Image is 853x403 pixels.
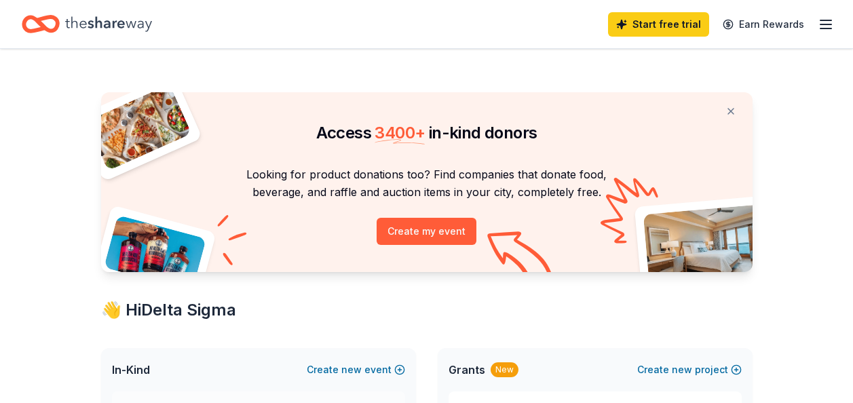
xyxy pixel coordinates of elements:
p: Looking for product donations too? Find companies that donate food, beverage, and raffle and auct... [117,166,736,201]
a: Home [22,8,152,40]
span: new [672,362,692,378]
div: New [491,362,518,377]
span: new [341,362,362,378]
img: Curvy arrow [487,231,555,282]
div: 👋 Hi Delta Sigma [101,299,753,321]
a: Earn Rewards [715,12,812,37]
a: Start free trial [608,12,709,37]
span: Grants [449,362,485,378]
img: Pizza [86,84,191,171]
span: Access in-kind donors [316,123,537,142]
span: In-Kind [112,362,150,378]
span: 3400 + [375,123,425,142]
button: Createnewproject [637,362,742,378]
button: Create my event [377,218,476,245]
button: Createnewevent [307,362,405,378]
